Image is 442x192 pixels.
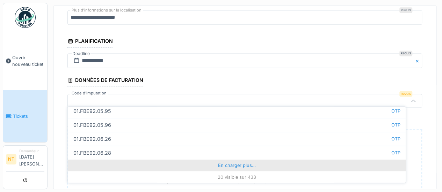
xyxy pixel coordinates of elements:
[67,75,143,87] div: Données de facturation
[68,104,406,118] div: 01.FBE92.05.95
[391,149,400,156] span: OTP
[68,171,406,184] div: 20 visible sur 433
[414,53,422,68] button: Close
[67,36,113,48] div: Planification
[68,160,406,171] div: En charger plus…
[15,7,36,28] img: Badge_color-CXgf-gQk.svg
[13,113,44,120] span: Tickets
[12,54,44,68] span: Ouvrir nouveau ticket
[6,148,44,172] a: NT Demandeur[DATE][PERSON_NAME]
[70,7,143,13] label: Plus d'informations sur la localisation
[68,132,406,146] div: 01.FBE92.06.26
[391,136,400,142] span: OTP
[6,154,16,164] li: NT
[68,146,406,160] div: 01.FBE92.06.28
[3,32,47,90] a: Ouvrir nouveau ticket
[399,51,412,56] div: Requis
[19,148,44,154] div: Demandeur
[391,122,400,128] span: OTP
[72,50,90,57] label: Deadline
[70,90,108,96] label: Code d'imputation
[19,148,44,170] li: [DATE][PERSON_NAME]
[3,90,47,142] a: Tickets
[399,7,412,13] div: Requis
[391,108,400,114] span: OTP
[68,118,406,132] div: 01.FBE92.05.96
[399,91,412,97] div: Requis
